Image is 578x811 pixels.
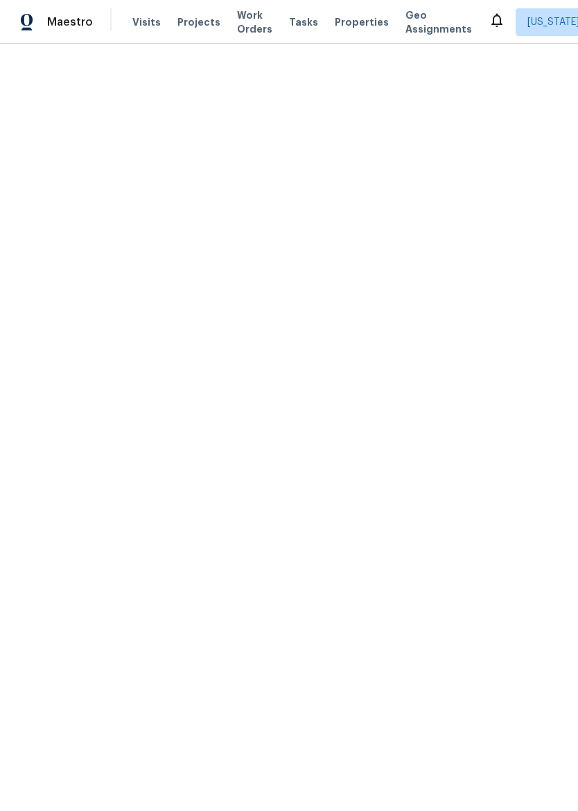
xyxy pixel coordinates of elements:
[177,15,220,29] span: Projects
[335,15,389,29] span: Properties
[132,15,161,29] span: Visits
[237,8,272,36] span: Work Orders
[289,17,318,27] span: Tasks
[47,15,93,29] span: Maestro
[405,8,472,36] span: Geo Assignments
